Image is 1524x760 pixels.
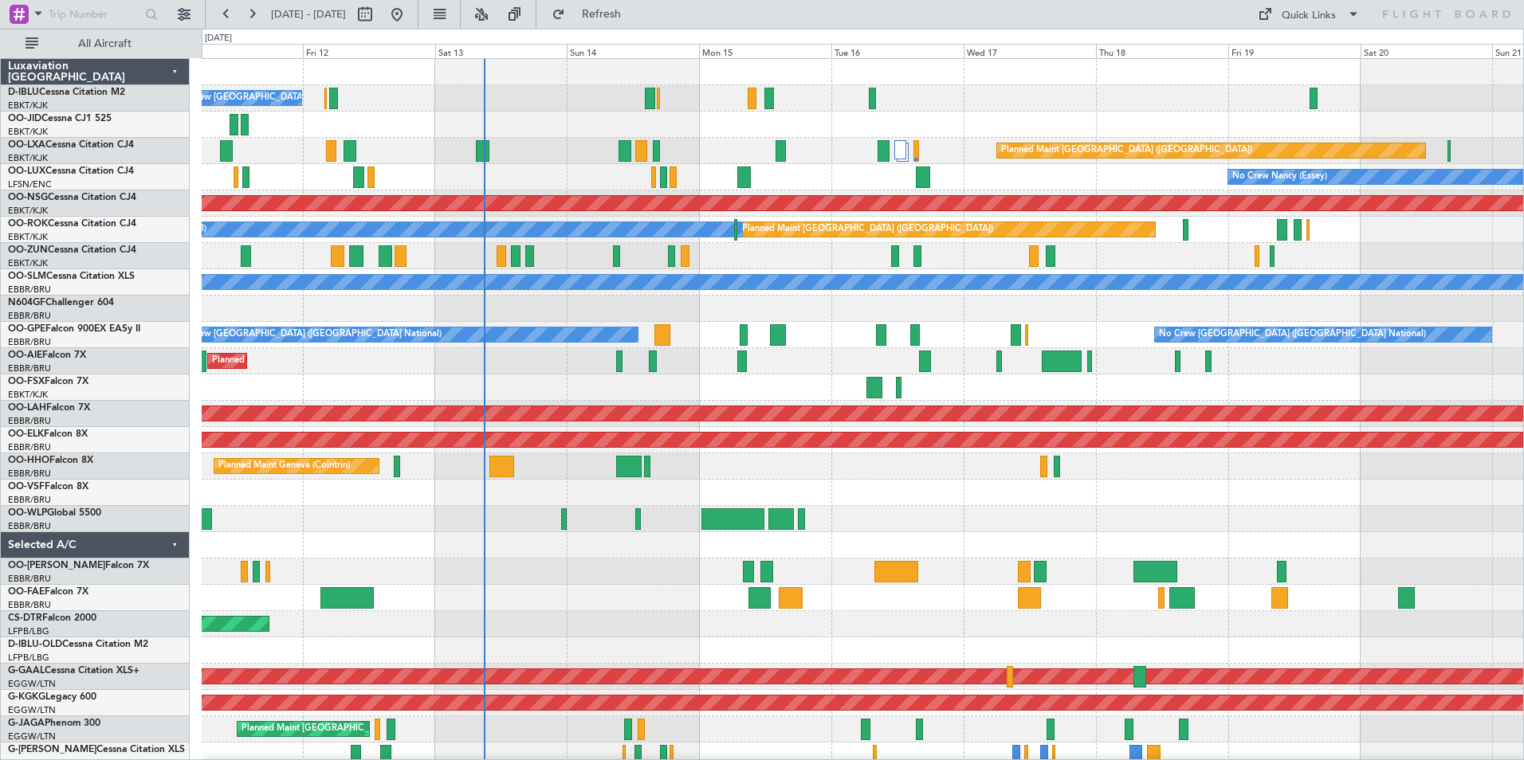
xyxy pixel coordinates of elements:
[8,178,52,190] a: LFSN/ENC
[8,508,47,518] span: OO-WLP
[218,454,350,478] div: Planned Maint Geneva (Cointrin)
[8,284,51,296] a: EBBR/BRU
[303,44,435,58] div: Fri 12
[8,272,135,281] a: OO-SLMCessna Citation XLS
[8,745,96,754] span: G-[PERSON_NAME]
[8,310,51,322] a: EBBR/BRU
[8,152,48,164] a: EBKT/KJK
[8,245,48,255] span: OO-ZUN
[8,245,136,255] a: OO-ZUNCessna Citation CJ4
[8,482,88,492] a: OO-VSFFalcon 8X
[8,351,42,360] span: OO-AIE
[8,561,105,570] span: OO-[PERSON_NAME]
[8,351,86,360] a: OO-AIEFalcon 7X
[8,324,45,334] span: OO-GPE
[8,613,96,623] a: CS-DTRFalcon 2000
[8,666,45,676] span: G-GAAL
[8,573,51,585] a: EBBR/BRU
[8,219,48,229] span: OO-ROK
[8,508,101,518] a: OO-WLPGlobal 5500
[8,692,45,702] span: G-KGKG
[175,323,442,347] div: No Crew [GEOGRAPHIC_DATA] ([GEOGRAPHIC_DATA] National)
[271,7,346,22] span: [DATE] - [DATE]
[8,429,88,439] a: OO-ELKFalcon 8X
[8,193,136,202] a: OO-NSGCessna Citation CJ4
[568,9,635,20] span: Refresh
[8,100,48,112] a: EBKT/KJK
[8,166,45,176] span: OO-LUX
[8,403,90,413] a: OO-LAHFalcon 7X
[8,298,114,308] a: N604GFChallenger 604
[8,666,139,676] a: G-GAALCessna Citation XLS+
[1232,165,1327,189] div: No Crew Nancy (Essey)
[8,613,42,623] span: CS-DTR
[8,561,149,570] a: OO-[PERSON_NAME]Falcon 7X
[8,704,56,716] a: EGGW/LTN
[742,217,993,241] div: Planned Maint [GEOGRAPHIC_DATA] ([GEOGRAPHIC_DATA])
[8,719,100,728] a: G-JAGAPhenom 300
[8,415,51,427] a: EBBR/BRU
[18,31,173,57] button: All Aircraft
[8,272,46,281] span: OO-SLM
[8,88,125,97] a: D-IBLUCessna Citation M2
[8,205,48,217] a: EBKT/KJK
[831,44,964,58] div: Tue 16
[8,88,39,97] span: D-IBLU
[8,745,185,754] a: G-[PERSON_NAME]Cessna Citation XLS
[8,482,45,492] span: OO-VSF
[8,403,46,413] span: OO-LAH
[8,298,45,308] span: N604GF
[1096,44,1228,58] div: Thu 18
[544,2,640,27] button: Refresh
[1361,44,1493,58] div: Sat 20
[8,494,51,506] a: EBBR/BRU
[8,692,96,702] a: G-KGKGLegacy 600
[8,599,51,611] a: EBBR/BRU
[8,140,134,150] a: OO-LXACessna Citation CJ4
[8,719,45,728] span: G-JAGA
[8,140,45,150] span: OO-LXA
[1250,2,1368,27] button: Quick Links
[8,678,56,690] a: EGGW/LTN
[8,114,41,123] span: OO-JID
[8,731,56,742] a: EGGW/LTN
[8,468,51,480] a: EBBR/BRU
[8,336,51,348] a: EBBR/BRU
[964,44,1096,58] div: Wed 17
[1228,44,1361,58] div: Fri 19
[8,114,112,123] a: OO-JIDCessna CJ1 525
[8,640,62,649] span: D-IBLU-OLD
[8,193,48,202] span: OO-NSG
[8,219,136,229] a: OO-ROKCessna Citation CJ4
[8,520,51,532] a: EBBR/BRU
[8,377,45,386] span: OO-FSX
[8,441,51,453] a: EBBR/BRU
[8,257,48,269] a: EBKT/KJK
[212,349,463,373] div: Planned Maint [GEOGRAPHIC_DATA] ([GEOGRAPHIC_DATA])
[205,32,232,45] div: [DATE]
[1001,139,1252,163] div: Planned Maint [GEOGRAPHIC_DATA] ([GEOGRAPHIC_DATA])
[41,38,168,49] span: All Aircraft
[8,640,148,649] a: D-IBLU-OLDCessna Citation M2
[8,587,45,597] span: OO-FAE
[242,717,493,741] div: Planned Maint [GEOGRAPHIC_DATA] ([GEOGRAPHIC_DATA])
[699,44,831,58] div: Mon 15
[8,126,48,138] a: EBKT/KJK
[49,2,140,26] input: Trip Number
[435,44,568,58] div: Sat 13
[8,362,51,374] a: EBBR/BRU
[567,44,699,58] div: Sun 14
[8,652,49,664] a: LFPB/LBG
[1282,8,1336,24] div: Quick Links
[8,587,88,597] a: OO-FAEFalcon 7X
[1159,323,1426,347] div: No Crew [GEOGRAPHIC_DATA] ([GEOGRAPHIC_DATA] National)
[8,389,48,401] a: EBKT/KJK
[8,324,140,334] a: OO-GPEFalcon 900EX EASy II
[8,166,134,176] a: OO-LUXCessna Citation CJ4
[8,625,49,637] a: LFPB/LBG
[8,429,44,439] span: OO-ELK
[8,231,48,243] a: EBKT/KJK
[8,456,93,465] a: OO-HHOFalcon 8X
[171,44,303,58] div: Thu 11
[8,377,88,386] a: OO-FSXFalcon 7X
